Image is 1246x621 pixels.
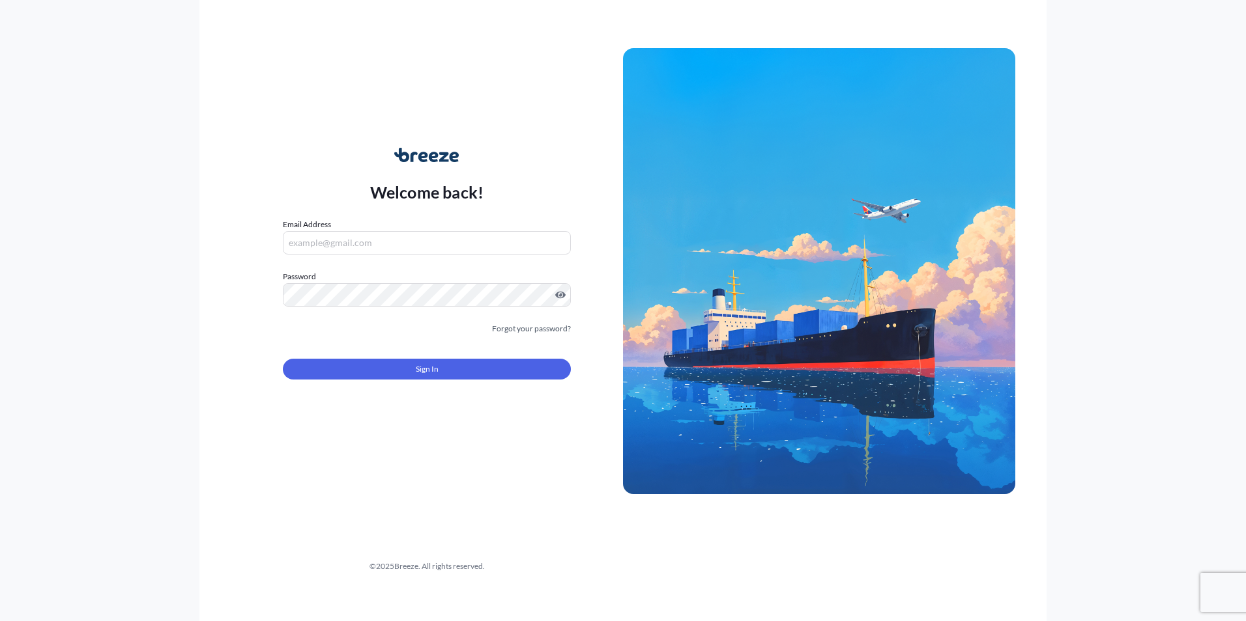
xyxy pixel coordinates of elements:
span: Sign In [416,363,439,376]
label: Email Address [283,218,331,231]
div: © 2025 Breeze. All rights reserved. [231,560,623,573]
input: example@gmail.com [283,231,571,255]
a: Forgot your password? [492,322,571,335]
p: Welcome back! [370,182,484,202]
button: Show password [555,290,566,300]
label: Password [283,270,571,283]
button: Sign In [283,359,571,379]
img: Ship illustration [623,48,1015,493]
